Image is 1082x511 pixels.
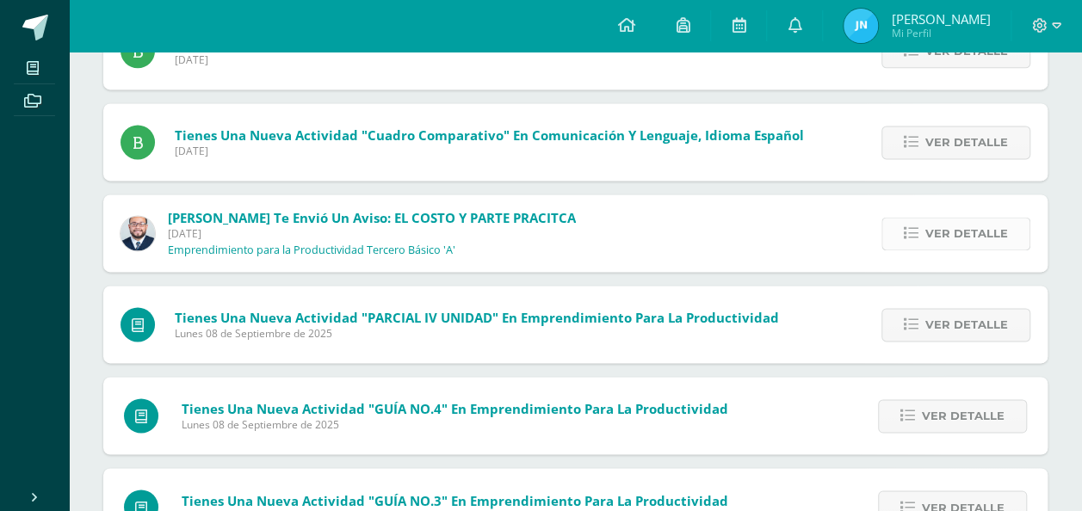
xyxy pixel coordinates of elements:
span: Tienes una nueva actividad "GUÍA NO.3" En Emprendimiento para la Productividad [182,491,728,508]
span: Ver detalle [925,126,1008,158]
span: Tienes una nueva actividad "Cuadro comparativo" En Comunicación y Lenguaje, Idioma Español [175,126,804,144]
span: [DATE] [175,52,794,67]
p: Emprendimiento para la Productividad Tercero Básico 'A' [168,243,455,257]
span: [PERSON_NAME] te envió un aviso: EL COSTO Y PARTE PRACITCA [168,209,576,226]
span: Mi Perfil [891,26,990,40]
span: Ver detalle [925,309,1008,341]
span: [PERSON_NAME] [891,10,990,28]
span: Tienes una nueva actividad "GUÍA NO.4" En Emprendimiento para la Productividad [182,400,728,417]
span: [DATE] [168,226,576,241]
span: [DATE] [175,144,804,158]
span: Ver detalle [922,400,1005,432]
span: Lunes 08 de Septiembre de 2025 [175,326,779,341]
span: Tienes una nueva actividad "PARCIAL IV UNIDAD" En Emprendimiento para la Productividad [175,309,779,326]
img: eaa624bfc361f5d4e8a554d75d1a3cf6.png [121,216,155,250]
img: 7d0dd7c4a114cbfa0d056ec45c251c57.png [844,9,878,43]
span: Lunes 08 de Septiembre de 2025 [182,417,728,432]
span: Ver detalle [925,218,1008,249]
